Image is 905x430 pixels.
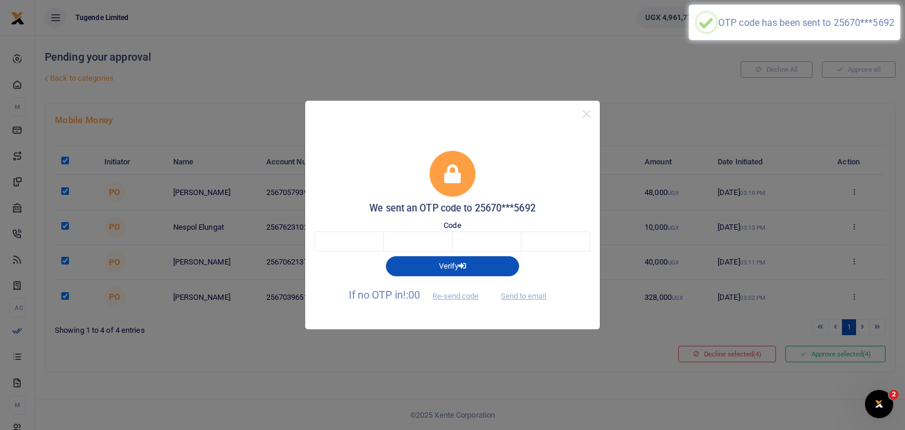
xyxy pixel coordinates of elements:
[718,17,894,28] div: OTP code has been sent to 25670***5692
[403,289,420,301] span: !:00
[349,289,489,301] span: If no OTP in
[578,105,595,123] button: Close
[444,220,461,231] label: Code
[315,203,590,214] h5: We sent an OTP code to 25670***5692
[386,256,519,276] button: Verify
[865,390,893,418] iframe: Intercom live chat
[889,390,899,399] span: 2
